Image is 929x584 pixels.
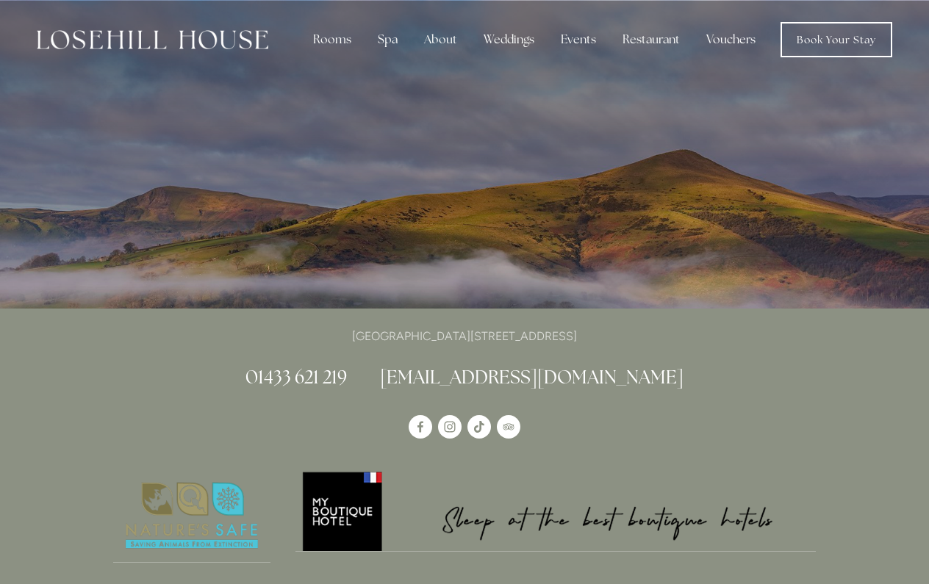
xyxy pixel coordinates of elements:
div: Spa [366,25,409,54]
a: Nature's Safe - Logo [113,469,270,563]
a: Book Your Stay [781,22,892,57]
img: My Boutique Hotel - Logo [295,469,817,551]
div: Restaurant [611,25,692,54]
div: Rooms [301,25,363,54]
a: Instagram [438,415,462,439]
a: [EMAIL_ADDRESS][DOMAIN_NAME] [380,365,684,389]
div: About [412,25,469,54]
div: Weddings [472,25,546,54]
a: TikTok [467,415,491,439]
img: Losehill House [37,30,268,49]
div: Events [549,25,608,54]
a: TripAdvisor [497,415,520,439]
a: 01433 621 219 [245,365,347,389]
img: Nature's Safe - Logo [113,469,270,562]
a: Vouchers [695,25,767,54]
a: My Boutique Hotel - Logo [295,469,817,552]
a: Losehill House Hotel & Spa [409,415,432,439]
p: [GEOGRAPHIC_DATA][STREET_ADDRESS] [113,326,816,346]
